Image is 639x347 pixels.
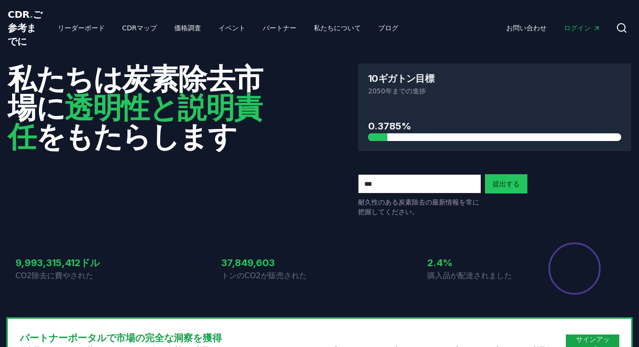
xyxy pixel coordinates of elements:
font: 提出する [493,180,520,188]
a: リーダーボード [50,19,113,37]
nav: 主要 [498,19,608,37]
a: CDRマップ [115,19,165,37]
a: CDR.ご参考までに [8,8,42,48]
a: 私たちについて [306,19,369,37]
font: 私たちは炭素除去市場に [8,58,263,127]
button: 提出する [485,174,527,193]
font: リーダーボード [58,24,105,32]
font: トンのCO2が販売された [221,271,307,280]
font: 10ギガトン目標 [368,73,434,84]
a: 価格調査 [166,19,209,37]
font: 価格調査 [174,24,201,32]
font: CDRマップ [122,24,157,32]
font: 私たちについて [314,24,361,32]
div: 配達された売上の割合 [548,242,601,296]
font: 透明性と説明責任 [8,87,262,155]
nav: 主要 [50,19,406,37]
font: 2.4% [427,257,453,269]
a: ログイン [556,19,608,37]
a: パートナー [255,19,304,37]
font: 9,993,315,412ドル [15,257,100,269]
font: 37,849,603 [221,257,275,269]
font: ログイン [564,24,591,32]
font: 0.3785% [368,120,411,132]
font: お問い合わせ [506,24,547,32]
font: ご参考までに [8,9,42,47]
font: パートナーポータルで市場の完全な洞察を獲得 [20,332,222,344]
a: ブログ [371,19,406,37]
font: パートナー [263,24,296,32]
a: お問い合わせ [498,19,554,37]
font: 2050年までの進捗 [368,87,426,95]
font: 耐久性のある炭素除去の最新情報を常に把握してください。 [358,198,479,216]
font: ブログ [378,24,398,32]
a: イベント [211,19,253,37]
font: 購入品が配達されました [427,271,512,280]
font: . [29,9,33,20]
font: CO2除去に費やされた [15,271,93,280]
font: CDR [8,9,29,20]
font: イベント [218,24,245,32]
font: をもたらします [36,116,237,155]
